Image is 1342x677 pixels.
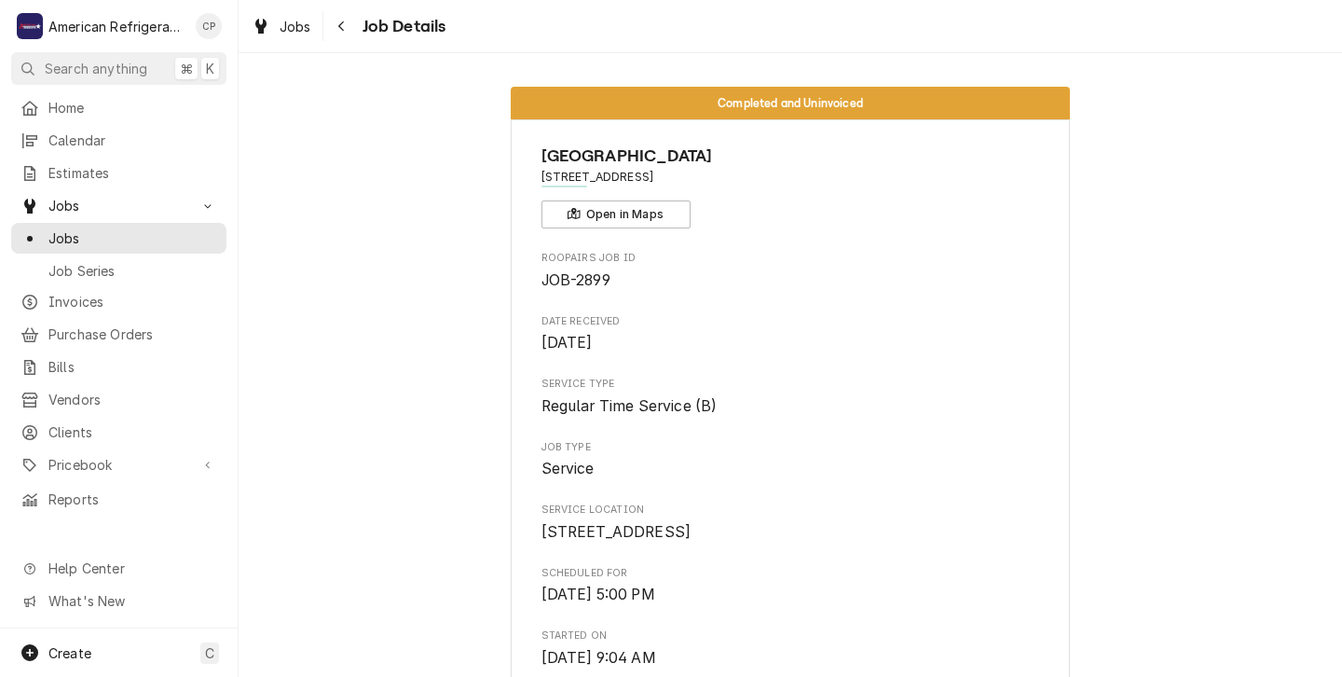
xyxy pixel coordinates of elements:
a: Invoices [11,286,226,317]
span: Jobs [48,196,189,215]
a: Job Series [11,256,226,286]
span: Estimates [48,163,217,183]
span: Calendar [48,131,217,150]
button: Open in Maps [541,200,691,228]
a: Home [11,92,226,123]
div: Started On [541,629,1040,669]
span: Completed and Uninvoiced [718,97,863,109]
span: Service Location [541,503,1040,518]
span: Purchase Orders [48,325,217,344]
div: Job Type [541,440,1040,480]
span: Date Received [541,332,1040,354]
span: Started On [541,647,1040,670]
span: Roopairs Job ID [541,269,1040,292]
a: Estimates [11,158,226,188]
span: Job Type [541,458,1040,480]
span: Scheduled For [541,566,1040,581]
a: Clients [11,417,226,448]
span: Service [541,460,595,477]
span: Jobs [48,228,217,248]
div: American Refrigeration LLC's Avatar [17,13,43,39]
span: [DATE] 5:00 PM [541,586,655,603]
div: Status [511,87,1070,119]
span: Job Details [357,14,446,39]
span: Help Center [48,559,215,578]
a: Reports [11,484,226,515]
a: Go to Jobs [11,190,226,221]
span: Service Type [541,395,1040,418]
span: Reports [48,490,217,509]
button: Navigate back [327,11,357,41]
span: What's New [48,591,215,611]
span: Name [541,144,1040,169]
span: JOB-2899 [541,271,610,289]
a: Go to Pricebook [11,449,226,480]
span: Job Type [541,440,1040,455]
div: Cordel Pyle's Avatar [196,13,222,39]
a: Vendors [11,384,226,415]
span: Pricebook [48,455,189,475]
span: Create [48,645,91,661]
span: [DATE] [541,334,593,352]
div: Service Type [541,377,1040,417]
span: Service Location [541,521,1040,544]
span: Jobs [280,17,311,36]
a: Calendar [11,125,226,156]
span: Roopairs Job ID [541,251,1040,266]
div: Roopairs Job ID [541,251,1040,291]
div: CP [196,13,222,39]
span: Search anything [45,59,147,78]
a: Jobs [244,11,319,42]
span: [DATE] 9:04 AM [541,649,656,667]
span: Address [541,169,1040,186]
span: Regular Time Service (B) [541,397,718,415]
span: Clients [48,422,217,442]
a: Go to What's New [11,586,226,616]
span: Invoices [48,292,217,311]
div: Date Received [541,314,1040,354]
span: Started On [541,629,1040,643]
span: Job Series [48,261,217,281]
span: [STREET_ADDRESS] [541,523,692,541]
button: Search anything⌘K [11,52,226,85]
span: Service Type [541,377,1040,392]
a: Purchase Orders [11,319,226,350]
span: Date Received [541,314,1040,329]
a: Jobs [11,223,226,254]
a: Go to Help Center [11,553,226,584]
span: Vendors [48,390,217,409]
span: K [206,59,214,78]
span: Bills [48,357,217,377]
div: Scheduled For [541,566,1040,606]
div: Client Information [541,144,1040,228]
div: American Refrigeration LLC [48,17,185,36]
span: ⌘ [180,59,193,78]
div: A [17,13,43,39]
span: C [205,643,214,663]
div: Service Location [541,503,1040,543]
span: Scheduled For [541,584,1040,606]
span: Home [48,98,217,117]
a: Bills [11,352,226,382]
